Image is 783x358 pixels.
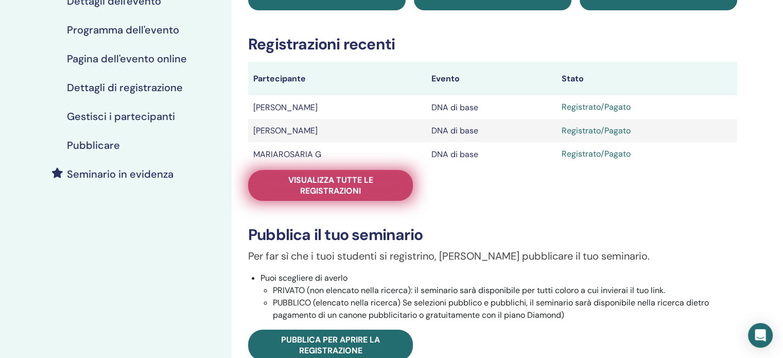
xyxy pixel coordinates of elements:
[562,101,631,112] font: Registrato/Pagato
[248,249,650,263] font: Per far sì che i tuoi studenti si registrino, [PERSON_NAME] pubblicare il tuo seminario.
[67,110,175,123] font: Gestisci i partecipanti
[562,125,631,136] font: Registrato/Pagato
[248,225,423,245] font: Pubblica il tuo seminario
[253,73,306,84] font: Partecipante
[260,272,347,283] font: Puoi scegliere di averlo
[253,149,321,160] font: MARIAROSARIA G
[281,334,380,356] font: Pubblica per aprire la registrazione
[67,139,120,152] font: Pubblicare
[431,73,460,84] font: Evento
[67,52,187,65] font: Pagina dell'evento online
[562,73,584,84] font: Stato
[253,125,318,136] font: [PERSON_NAME]
[431,149,478,160] font: DNA di base
[431,102,478,113] font: DNA di base
[248,170,413,201] a: Visualizza tutte le registrazioni
[248,34,395,54] font: Registrazioni recenti
[253,102,318,113] font: [PERSON_NAME]
[67,81,183,94] font: Dettagli di registrazione
[748,323,773,348] div: Apri Intercom Messenger
[562,148,631,159] font: Registrato/Pagato
[273,285,665,296] font: PRIVATO (non elencato nella ricerca): il seminario sarà disponibile per tutti coloro a cui invier...
[67,167,173,181] font: Seminario in evidenza
[273,297,709,320] font: PUBBLICO (elencato nella ricerca) Se selezioni pubblico e pubblichi, il seminario sarà disponibil...
[431,125,478,136] font: DNA di base
[288,175,373,196] font: Visualizza tutte le registrazioni
[67,23,179,37] font: Programma dell'evento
